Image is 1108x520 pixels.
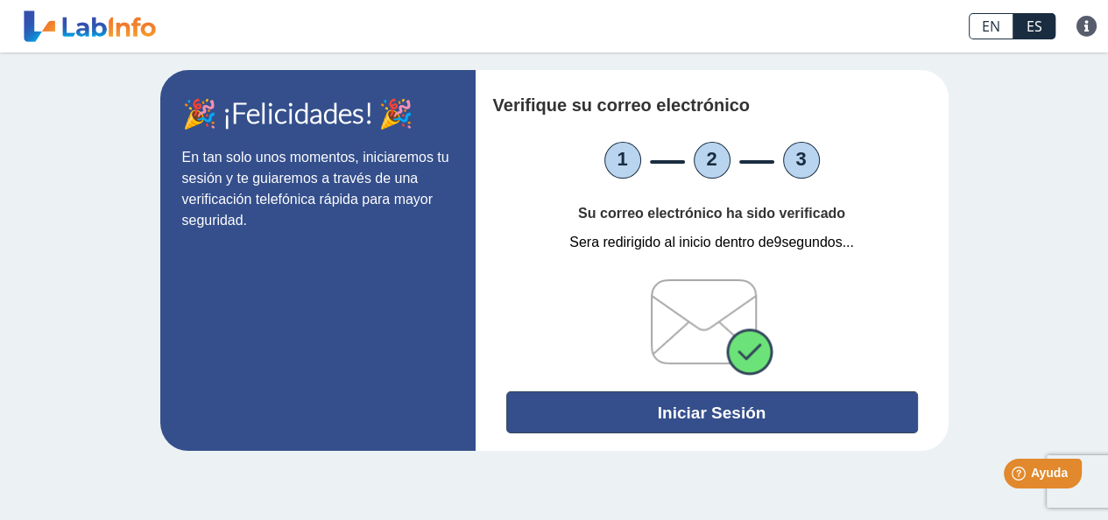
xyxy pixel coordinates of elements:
[506,232,918,253] p: 9
[952,452,1089,501] iframe: Help widget launcher
[506,391,918,433] button: Iniciar Sesión
[783,142,820,179] li: 3
[604,142,641,179] li: 1
[781,235,853,249] span: segundos...
[506,205,918,221] h4: Su correo electrónico ha sido verificado
[969,13,1013,39] a: EN
[1013,13,1055,39] a: ES
[182,96,454,130] h1: 🎉 ¡Felicidades! 🎉
[182,147,454,231] p: En tan solo unos momentos, iniciaremos tu sesión y te guiaremos a través de una verificación tele...
[651,279,773,376] img: verifiedEmail.png
[694,142,730,179] li: 2
[569,235,773,249] span: Sera redirigido al inicio dentro de
[493,95,832,116] h4: Verifique su correo electrónico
